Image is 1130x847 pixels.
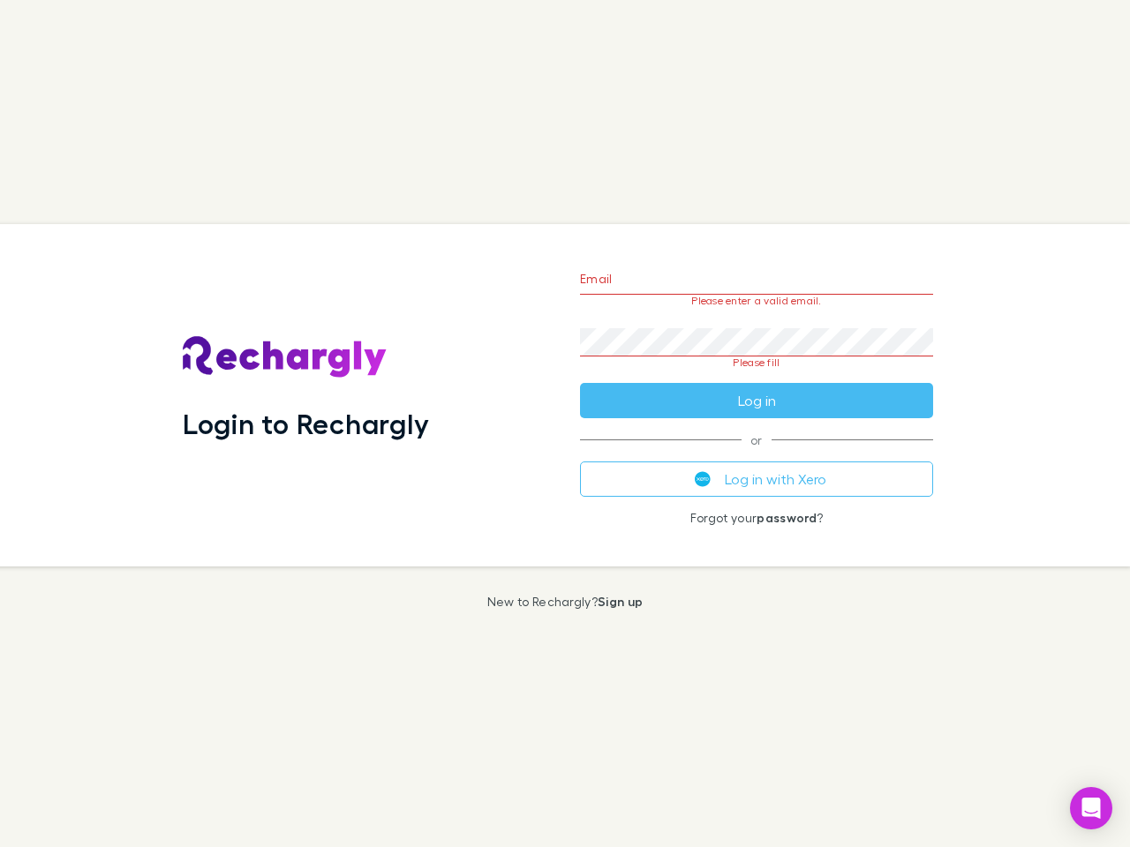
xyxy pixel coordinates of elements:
p: Please enter a valid email. [580,295,933,307]
p: Forgot your ? [580,511,933,525]
img: Xero's logo [695,471,711,487]
p: Please fill [580,356,933,369]
a: password [757,510,817,525]
img: Rechargly's Logo [183,336,388,379]
p: New to Rechargly? [487,595,644,609]
button: Log in with Xero [580,461,933,497]
a: Sign up [598,594,643,609]
button: Log in [580,383,933,418]
div: Open Intercom Messenger [1070,787,1112,829]
h1: Login to Rechargly [183,407,429,440]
